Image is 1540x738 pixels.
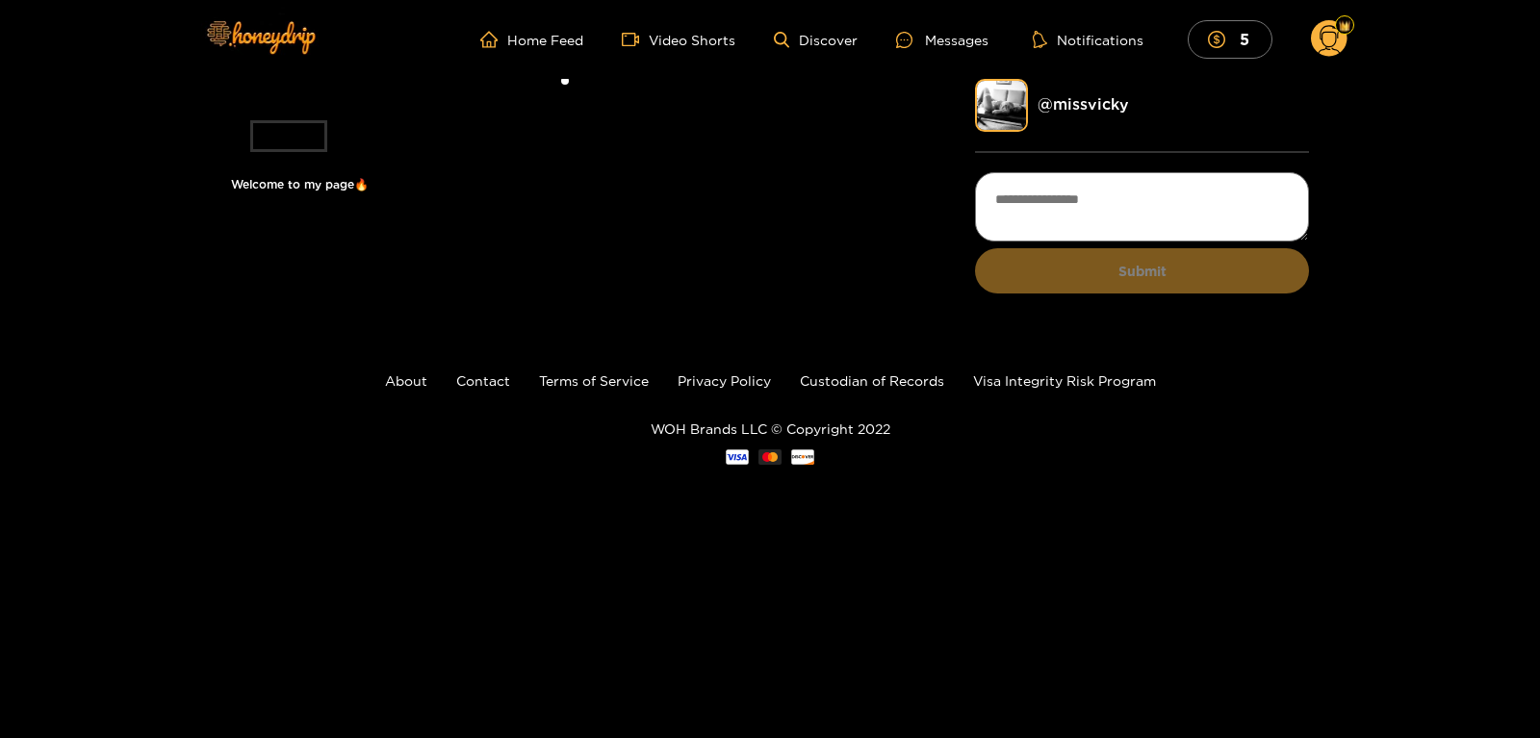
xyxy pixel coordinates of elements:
span: home [480,31,507,48]
a: Video Shorts [622,31,735,48]
li: slide item 1 [250,120,327,152]
button: Submit [975,248,1309,293]
a: Privacy Policy [678,373,771,388]
img: missvicky [975,79,1028,132]
a: Contact [456,373,510,388]
div: Messages [896,29,988,51]
a: About [385,373,427,388]
li: slide item 1 [561,77,569,85]
h1: Welcome to my page🔥 [231,178,898,191]
a: @ missvicky [1038,95,1129,113]
button: 5 [1188,20,1272,58]
a: Discover [774,32,858,48]
button: Notifications [1027,30,1149,49]
span: dollar [1208,31,1235,48]
img: Fan Level [1339,20,1350,32]
mark: 5 [1237,29,1252,49]
a: Visa Integrity Risk Program [973,373,1156,388]
span: video-camera [622,31,649,48]
a: Home Feed [480,31,583,48]
a: Custodian of Records [800,373,944,388]
a: Terms of Service [539,373,649,388]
